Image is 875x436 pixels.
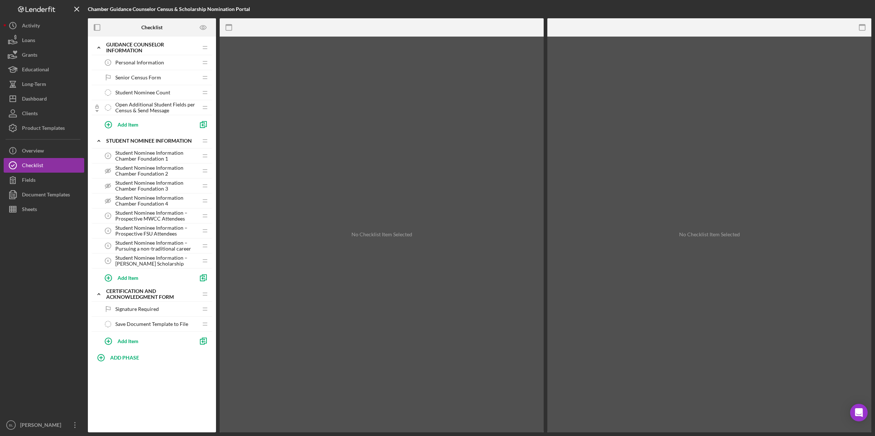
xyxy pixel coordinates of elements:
button: Add Item [99,117,194,132]
div: Clients [22,106,38,123]
span: Signature Required [115,306,159,312]
b: Chamber Guidance Counselor Census & Scholarship Nomination Portal [88,6,250,12]
div: Add Item [118,334,138,348]
div: Student Nominee Information [106,138,198,144]
button: Activity [4,18,84,33]
div: [PERSON_NAME] [18,418,66,434]
div: Open Intercom Messenger [850,404,868,421]
tspan: 2 [107,154,109,158]
button: Dashboard [4,91,84,106]
button: Product Templates [4,121,84,135]
b: Checklist [141,25,163,30]
button: Long-Term [4,77,84,91]
div: Document Templates [22,187,70,204]
div: Checklist [22,158,43,174]
button: Checklist [4,158,84,173]
text: BL [9,423,13,427]
button: ADD PHASE [92,350,212,365]
span: Open Additional Student Fields per Census & Send Message [115,102,198,113]
span: Senior Census Form [115,75,161,80]
div: Product Templates [22,121,65,137]
div: Educational [22,62,49,79]
div: Sheets [22,202,37,218]
span: Student Nominee Information Chamber Foundation 4 [115,195,198,207]
button: Overview [4,143,84,158]
span: Student Nominee Information Chamber Foundation 1 [115,150,198,162]
button: Document Templates [4,187,84,202]
span: Student Nominee Information – Pursuing a non-traditional career [115,240,198,252]
button: BL[PERSON_NAME] [4,418,84,432]
div: No Checklist Item Selected [679,232,740,237]
div: Long-Term [22,77,46,93]
button: Fields [4,173,84,187]
div: Activity [22,18,40,35]
div: Fields [22,173,36,189]
button: Loans [4,33,84,48]
div: Loans [22,33,35,49]
button: Preview as [195,19,212,36]
span: Student Nominee Information – Prospective MWCC Attendees [115,210,198,222]
tspan: 3 [107,214,109,218]
span: Student Nominee Count [115,90,170,95]
tspan: 1 [107,61,109,64]
span: Student Nominee Information – [PERSON_NAME] Scholarship [115,255,198,267]
button: Add Item [99,334,194,348]
span: Personal Information [115,60,164,65]
div: Certification and Acknowledgment Form [106,288,198,300]
span: Student Nominee Information Chamber Foundation 3 [115,180,198,192]
span: Student Nominee Information Chamber Foundation 2 [115,165,198,177]
div: No Checklist Item Selected [351,232,412,237]
button: Sheets [4,202,84,217]
tspan: 5 [107,244,109,248]
tspan: 4 [107,229,109,233]
span: Student Nominee Information – Prospective FSU Attendees [115,225,198,237]
tspan: 6 [107,259,109,263]
button: Educational [4,62,84,77]
button: Clients [4,106,84,121]
button: Grants [4,48,84,62]
button: Add Item [99,270,194,285]
div: Add Item [118,117,138,131]
div: Dashboard [22,91,47,108]
div: Grants [22,48,37,64]
div: Overview [22,143,44,160]
span: Save Document Template to File [115,321,188,327]
div: Guidance Counselor Information [106,42,198,53]
b: ADD PHASE [110,354,139,361]
div: Add Item [118,271,138,285]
